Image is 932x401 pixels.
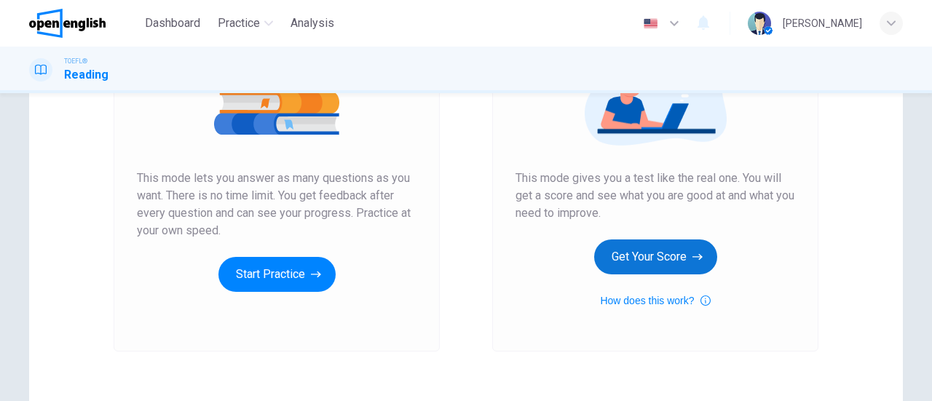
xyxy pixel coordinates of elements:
[145,15,200,32] span: Dashboard
[748,12,771,35] img: Profile picture
[516,170,795,222] span: This mode gives you a test like the real one. You will get a score and see what you are good at a...
[218,257,336,292] button: Start Practice
[64,66,108,84] h1: Reading
[600,292,710,309] button: How does this work?
[29,9,106,38] img: OpenEnglish logo
[64,56,87,66] span: TOEFL®
[212,10,279,36] button: Practice
[291,15,334,32] span: Analysis
[218,15,260,32] span: Practice
[641,18,660,29] img: en
[137,170,416,239] span: This mode lets you answer as many questions as you want. There is no time limit. You get feedback...
[594,239,717,274] button: Get Your Score
[29,9,139,38] a: OpenEnglish logo
[285,10,340,36] button: Analysis
[139,10,206,36] button: Dashboard
[783,15,862,32] div: [PERSON_NAME]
